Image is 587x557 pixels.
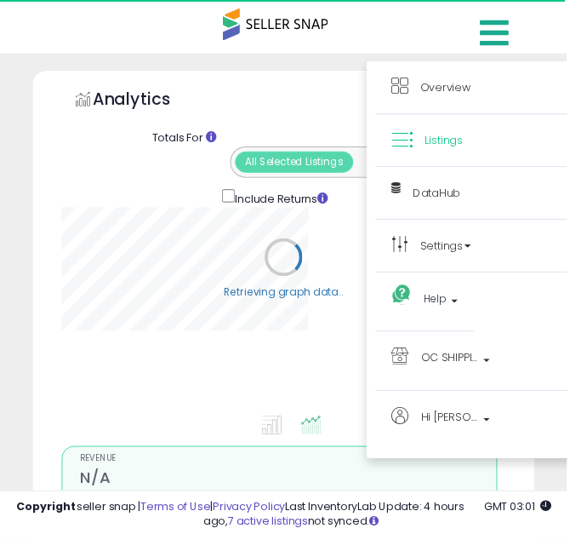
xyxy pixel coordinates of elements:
[405,298,475,326] a: Help
[436,421,495,442] span: Hi [PERSON_NAME]
[435,83,487,99] span: Overview
[405,244,582,265] a: Settings
[440,137,479,153] span: Listings
[405,80,582,101] a: Overview
[436,359,495,381] span: OC SHIPPIN
[405,135,582,156] a: Listings
[427,192,476,208] span: DataHub
[405,189,582,210] a: DataHub
[231,296,356,311] div: Retrieving graph data..
[405,421,582,457] a: Hi [PERSON_NAME]
[405,294,426,315] i: Get Help
[439,298,462,319] span: Help
[405,359,582,388] a: OC SHIPPIN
